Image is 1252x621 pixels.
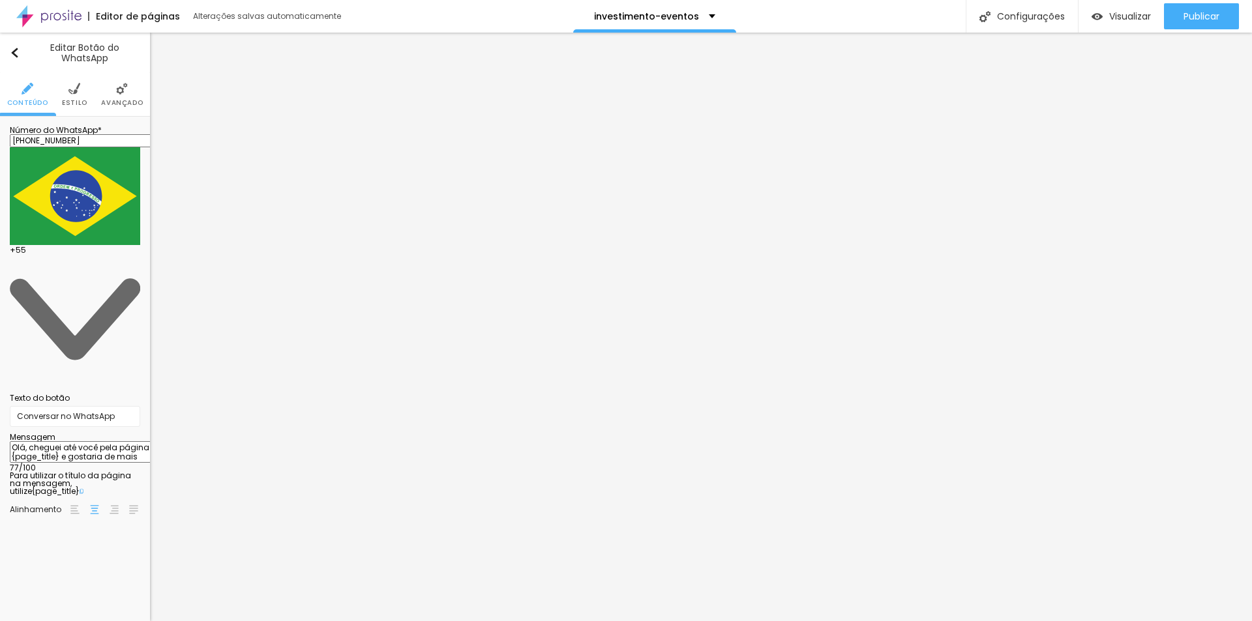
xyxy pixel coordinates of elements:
img: paragraph-justified-align.svg [129,505,138,514]
img: paragraph-left-align.svg [70,505,80,514]
span: 77/100 [10,462,36,473]
img: Icone [979,11,991,22]
div: Editor de páginas [88,12,180,21]
p: Para utilizar o título da página na mensagem, utilize [10,472,140,495]
p: investimento-eventos [594,12,699,21]
button: Visualizar [1079,3,1164,29]
div: Editar Botão do WhatsApp [10,42,140,63]
div: Texto do botão [10,392,140,404]
img: Icone [116,83,128,94]
div: Número do WhatsApp * [10,126,140,134]
img: Icone [10,48,20,58]
span: Visualizar [1109,11,1151,22]
span: Publicar [1184,11,1219,22]
span: {page_title} [32,485,80,497]
textarea: Olá, cheguei até você pela página {page_title} e gostaria de mais informações [10,441,157,463]
div: Mensagem [10,433,140,441]
img: Icone [68,83,80,94]
img: paragraph-right-align.svg [110,505,119,514]
div: Alterações salvas automaticamente [193,12,343,20]
span: Estilo [62,100,87,106]
iframe: Editor [150,33,1252,621]
img: paragraph-center-align.svg [90,505,99,514]
img: view-1.svg [1092,11,1103,22]
span: Avançado [101,100,143,106]
img: Icone [22,83,33,94]
span: Conteúdo [7,100,48,106]
p: + 55 [10,246,140,254]
div: Alinhamento [10,506,68,513]
button: Publicar [1164,3,1239,29]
